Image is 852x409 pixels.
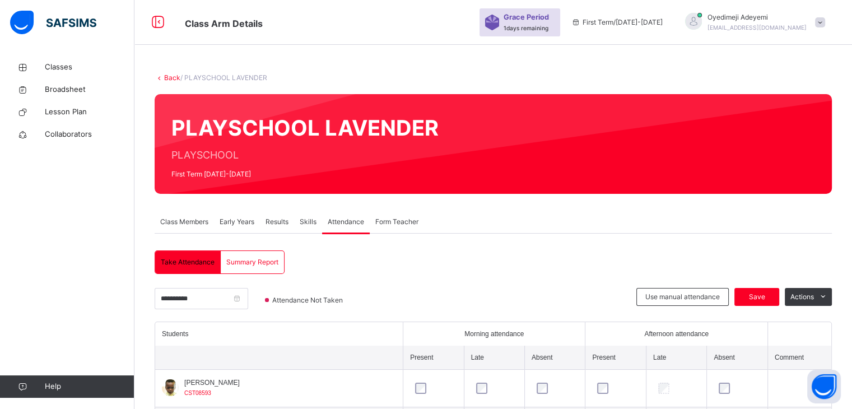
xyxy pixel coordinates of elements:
[180,73,267,82] span: / PLAYSCHOOL LAVENDER
[155,322,403,346] th: Students
[375,217,418,227] span: Form Teacher
[707,24,807,31] span: [EMAIL_ADDRESS][DOMAIN_NAME]
[403,346,464,370] th: Present
[161,257,215,267] span: Take Attendance
[767,346,831,370] th: Comment
[645,292,720,302] span: Use manual attendance
[226,257,278,267] span: Summary Report
[266,217,288,227] span: Results
[45,62,134,73] span: Classes
[45,129,134,140] span: Collaborators
[184,378,240,388] span: [PERSON_NAME]
[743,292,771,302] span: Save
[571,17,663,27] span: session/term information
[184,390,211,396] span: CST08593
[45,84,134,95] span: Broadsheet
[790,292,814,302] span: Actions
[646,346,706,370] th: Late
[707,12,807,22] span: Oyedimeji Adeyemi
[644,329,709,339] span: Afternoon attendance
[45,106,134,118] span: Lesson Plan
[464,346,524,370] th: Late
[524,346,585,370] th: Absent
[585,346,646,370] th: Present
[220,217,254,227] span: Early Years
[707,346,767,370] th: Absent
[504,12,549,22] span: Grace Period
[300,217,316,227] span: Skills
[160,217,208,227] span: Class Members
[10,11,96,34] img: safsims
[45,381,134,392] span: Help
[328,217,364,227] span: Attendance
[504,25,548,31] span: 1 days remaining
[185,18,263,29] span: Class Arm Details
[271,295,346,305] span: Attendance Not Taken
[807,370,841,403] button: Open asap
[674,12,831,32] div: OyedimejiAdeyemi
[485,15,499,30] img: sticker-purple.71386a28dfed39d6af7621340158ba97.svg
[164,73,180,82] a: Back
[464,329,524,339] span: Morning attendance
